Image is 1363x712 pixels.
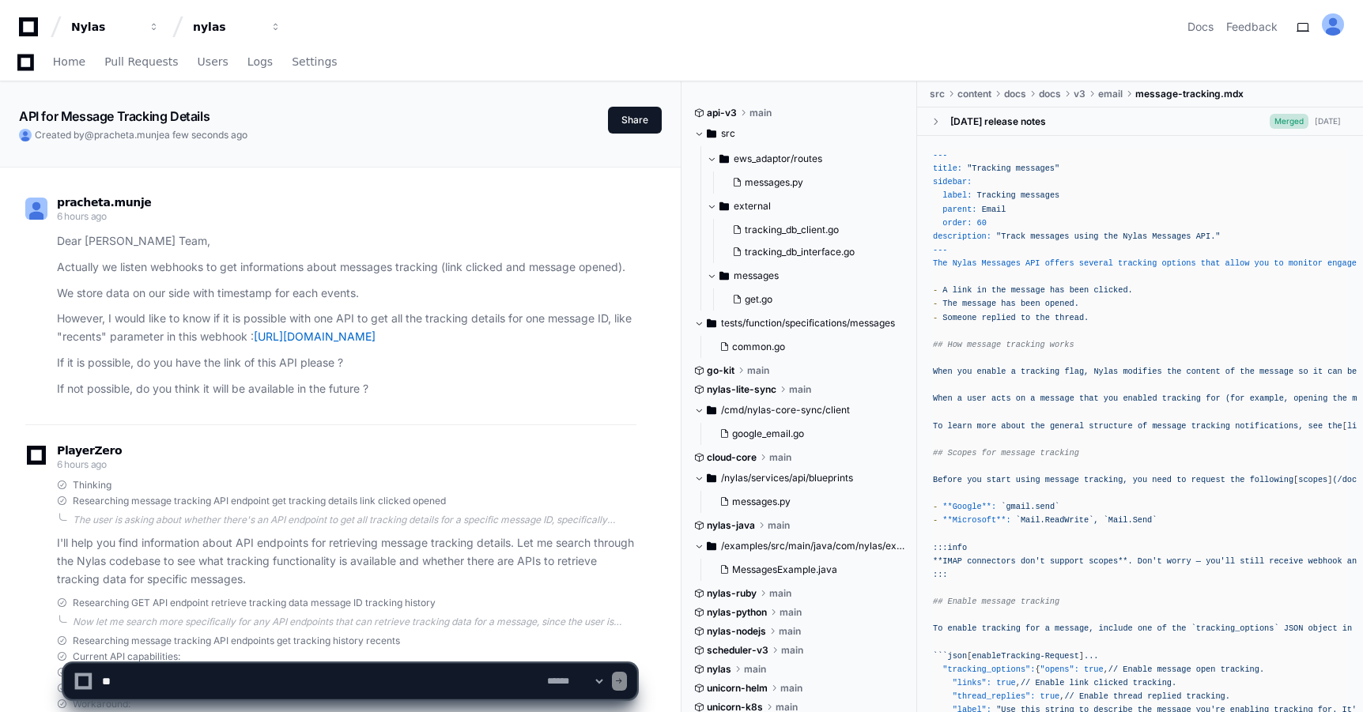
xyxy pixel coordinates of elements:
span: messages.py [732,495,791,508]
span: docs [1039,88,1061,100]
div: The user is asking about whether there's an API endpoint to get all tracking details for a specif... [73,514,636,526]
span: flag, [1064,367,1089,376]
span: common.go [732,341,785,353]
span: pracheta.munje [94,129,164,141]
span: to [1176,475,1186,484]
span: to [1021,313,1030,322]
button: /examples/src/main/java/com/nylas/examples [694,533,905,559]
span: it [1313,367,1323,376]
p: However, I would like to know if it is possible with one API to get all the tracking details for ... [57,310,636,346]
span: main [769,587,791,600]
span: so [1298,367,1308,376]
button: tracking_db_interface.go [726,241,896,263]
span: title: [933,164,962,173]
span: - [933,502,938,511]
span: Users [198,57,228,66]
span: for [1206,394,1220,403]
span: - [933,313,938,322]
span: a few seconds ago [164,129,247,141]
span: JSON [1284,623,1304,633]
div: Nylas [71,19,139,35]
span: in [977,285,987,295]
span: message [1045,475,1079,484]
span: get.go [745,293,772,306]
p: If not possible, do you think it will be available in the future ? [57,380,636,398]
span: scopes [1298,475,1327,484]
span: `Mail.ReadWrite`, [1016,515,1099,525]
span: the [1030,421,1044,431]
span: --- [933,245,947,254]
button: ews_adaptor/routes [707,146,905,171]
span: main [749,107,772,119]
span: see [1308,421,1323,431]
span: been [1021,299,1040,308]
span: `Mail.Send` [1104,515,1157,525]
button: nylas [187,13,288,41]
span: nylas-lite-sync [707,383,776,396]
app-text-character-animate: API for Message Tracking Details [19,108,210,124]
span: tests/function/specifications/messages [721,317,895,330]
p: Actually we listen webhooks to get informations about messages tracking (link clicked and message... [57,258,636,277]
span: tracking [982,623,1021,633]
span: message [1259,367,1293,376]
span: a [1011,367,1016,376]
span: - [933,299,938,308]
span: nylas-python [707,606,767,619]
span: MessagesExample.java [732,563,837,576]
span: example, [1250,394,1289,403]
span: message [1152,421,1186,431]
span: sidebar: [933,177,972,186]
span: ews_adaptor/routes [734,153,822,165]
span: message [962,299,996,308]
span: "Track messages using the Nylas Messages API." [996,232,1220,241]
span: you [967,475,981,484]
span: message [1011,285,1045,295]
span: @ [85,129,94,141]
span: "Tracking messages" [967,164,1059,173]
span: parent: [942,205,976,214]
span: on [1016,394,1025,403]
span: nylas-nodejs [707,625,766,638]
span: replied [982,313,1016,322]
span: ## Scopes for message tracking [933,448,1079,458]
svg: Directory [719,266,729,285]
span: Researching message tracking API endpoint get tracking details link clicked opened [73,495,446,507]
span: structure [1089,421,1132,431]
span: receive [1269,556,1303,566]
span: description: [933,232,991,241]
span: Researching GET API endpoint retrieve tracking data message ID tracking history [73,597,436,609]
a: Settings [292,44,337,81]
svg: Directory [707,124,716,143]
span: /nylas/services/api/blueprints [721,472,853,484]
span: be [1347,367,1357,376]
span: content [1187,367,1221,376]
span: opened. [1045,299,1079,308]
span: general [1050,421,1084,431]
span: tracking_db_interface.go [745,246,855,258]
a: Users [198,44,228,81]
div: [DATE] [1315,115,1341,127]
span: content [957,88,991,100]
span: opening [1293,394,1327,403]
span: Thinking [73,479,111,492]
span: messages [734,269,779,282]
span: docs [1004,88,1026,100]
span: need [1152,475,1172,484]
span: of [1225,367,1235,376]
span: of [1138,421,1147,431]
span: can [1327,367,1342,376]
span: you [1133,475,1147,484]
span: A [942,285,947,295]
span: Don't [1138,556,1162,566]
p: I'll help you find information about API endpoints for retrieving message tracking details. Let m... [57,534,636,588]
span: Home [53,57,85,66]
button: tracking_db_client.go [726,219,896,241]
span: the [1035,313,1049,322]
button: /cmd/nylas-core-sync/client [694,397,905,423]
span: Tracking [976,190,1015,200]
span: Logs [247,57,273,66]
a: Logs [247,44,273,81]
a: [URL][DOMAIN_NAME] [254,330,376,343]
span: (for [1225,394,1245,403]
span: go-kit [707,364,734,377]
